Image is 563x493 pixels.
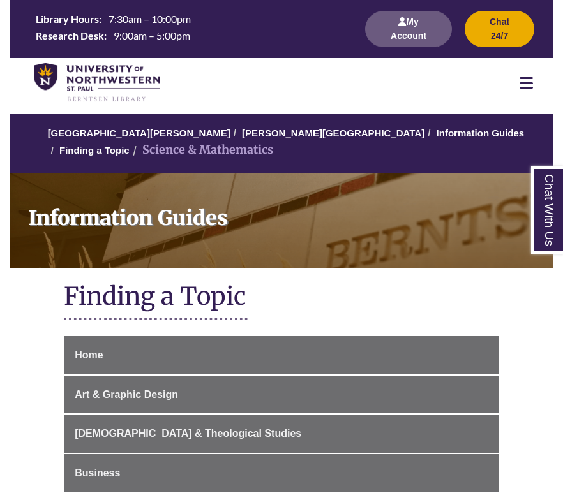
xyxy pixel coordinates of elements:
a: Business [64,454,499,492]
span: Art & Graphic Design [75,389,178,400]
li: Science & Mathematics [130,141,273,159]
img: UNWSP Library Logo [34,63,160,103]
span: Home [75,350,103,360]
th: Library Hours: [31,12,103,26]
span: Business [75,467,120,478]
th: Research Desk: [31,28,109,42]
a: Finding a Topic [59,145,130,156]
span: 7:30am – 10:00pm [109,13,191,25]
a: [PERSON_NAME][GEOGRAPHIC_DATA] [242,128,424,138]
table: Hours Today [31,12,350,45]
h1: Information Guides [20,173,553,251]
a: Art & Graphic Design [64,376,499,414]
a: Information Guides [10,173,553,268]
a: [GEOGRAPHIC_DATA][PERSON_NAME] [48,128,230,138]
span: 9:00am – 5:00pm [114,29,190,41]
a: My Account [365,30,452,41]
h1: Finding a Topic [64,281,499,314]
button: Chat 24/7 [465,11,534,47]
a: [DEMOGRAPHIC_DATA] & Theological Studies [64,415,499,453]
a: Home [64,336,499,374]
button: My Account [365,11,452,47]
a: Information Guides [437,128,525,138]
a: Chat 24/7 [465,30,534,41]
a: Hours Today [31,12,350,46]
span: [DEMOGRAPHIC_DATA] & Theological Studies [75,428,301,439]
